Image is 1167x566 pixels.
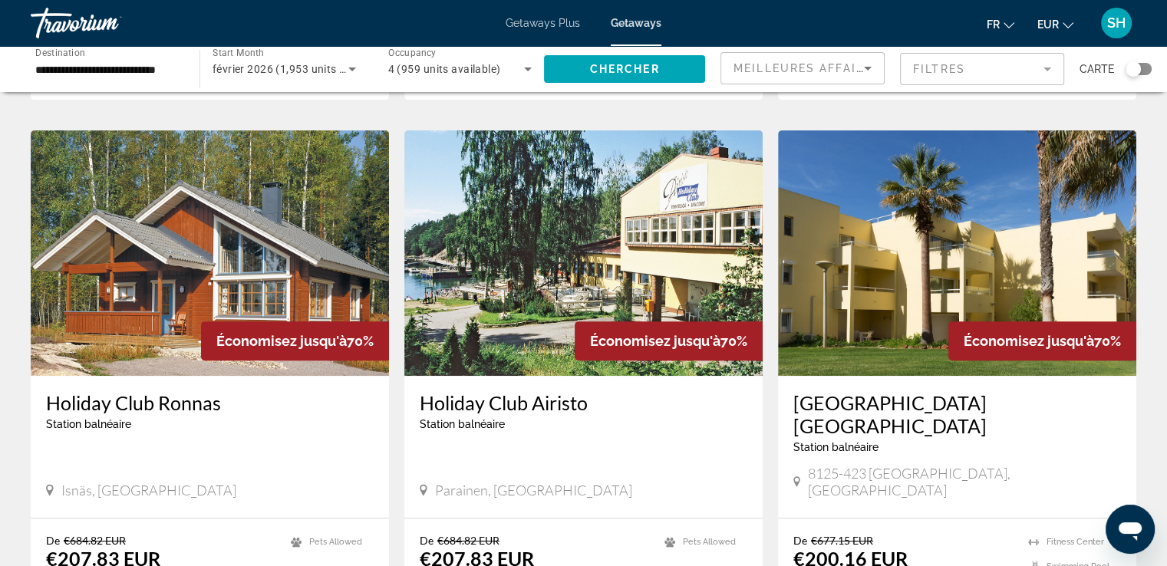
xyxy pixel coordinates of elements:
a: Travorium [31,3,184,43]
span: EUR [1037,18,1059,31]
a: Getaways Plus [506,17,580,29]
span: De [793,534,807,547]
span: De [420,534,434,547]
span: Économisez jusqu'à [216,333,347,349]
button: Chercher [544,55,705,83]
div: 70% [948,321,1136,360]
button: Change language [987,13,1014,35]
a: [GEOGRAPHIC_DATA] [GEOGRAPHIC_DATA] [793,391,1121,437]
button: Filter [900,52,1064,86]
span: €684.82 EUR [64,534,126,547]
span: fr [987,18,1000,31]
span: Pets Allowed [309,537,362,547]
a: Holiday Club Ronnas [46,391,374,414]
span: février 2026 (1,953 units available) [213,63,389,75]
span: SH [1107,15,1126,31]
span: Économisez jusqu'à [964,333,1094,349]
span: Destination [35,47,85,58]
span: Parainen, [GEOGRAPHIC_DATA] [435,482,632,499]
mat-select: Sort by [733,59,872,77]
img: 3550O01X.jpg [404,130,763,376]
span: €684.82 EUR [437,534,499,547]
span: Meilleures affaires [733,62,881,74]
span: 8125-423 [GEOGRAPHIC_DATA], [GEOGRAPHIC_DATA] [808,465,1121,499]
a: Getaways [611,17,661,29]
img: 1145E01X.jpg [778,130,1136,376]
span: Occupancy [388,48,437,58]
span: Chercher [590,63,660,75]
div: 70% [575,321,763,360]
span: Carte [1080,58,1114,80]
button: Change currency [1037,13,1073,35]
a: Holiday Club Airisto [420,391,747,414]
span: Station balnéaire [46,418,131,430]
span: Station balnéaire [420,418,505,430]
span: Station balnéaire [793,441,879,453]
span: 4 (959 units available) [388,63,501,75]
span: De [46,534,60,547]
img: 5870E01X.jpg [31,130,389,376]
span: Pets Allowed [683,537,736,547]
button: User Menu [1096,7,1136,39]
span: €677.15 EUR [811,534,873,547]
span: Isnäs, [GEOGRAPHIC_DATA] [61,482,236,499]
iframe: Bouton de lancement de la fenêtre de messagerie [1106,505,1155,554]
span: Start Month [213,48,264,58]
div: 70% [201,321,389,360]
span: Économisez jusqu'à [590,333,720,349]
span: Fitness Center [1047,537,1104,547]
